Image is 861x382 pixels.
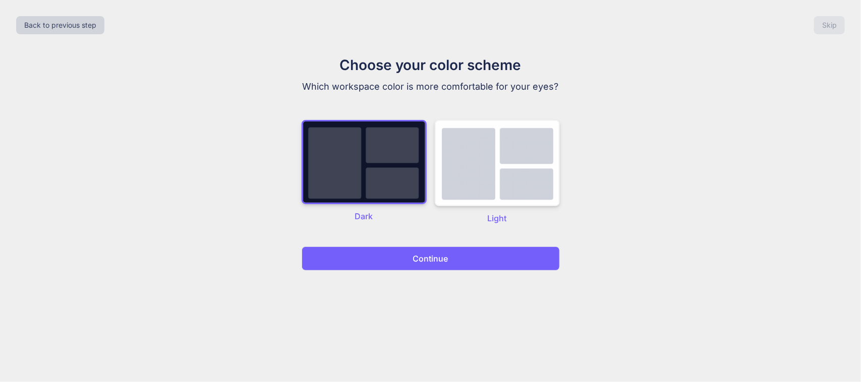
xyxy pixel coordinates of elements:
[302,210,427,222] p: Dark
[435,212,560,224] p: Light
[814,16,845,34] button: Skip
[261,80,600,94] p: Which workspace color is more comfortable for your eyes?
[302,246,560,271] button: Continue
[261,54,600,76] h1: Choose your color scheme
[302,120,427,204] img: dark
[413,252,448,265] p: Continue
[16,16,104,34] button: Back to previous step
[435,120,560,206] img: dark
